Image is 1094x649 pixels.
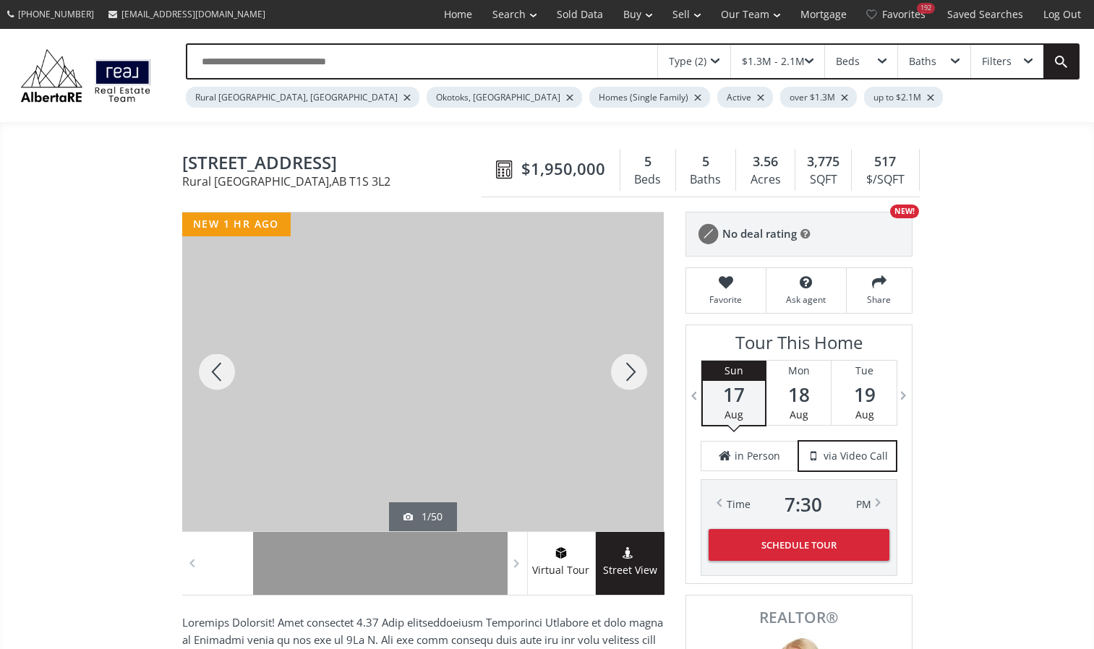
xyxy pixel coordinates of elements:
span: [EMAIL_ADDRESS][DOMAIN_NAME] [121,8,265,20]
div: $/SQFT [859,169,911,191]
span: 7 : 30 [785,494,822,515]
span: 3,775 [807,152,839,171]
span: via Video Call [824,449,888,463]
a: [EMAIL_ADDRESS][DOMAIN_NAME] [101,1,273,27]
span: in Person [735,449,780,463]
span: [PHONE_NUMBER] [18,8,94,20]
div: Tue [832,361,897,381]
div: Filters [982,56,1012,66]
img: rating icon [693,220,722,249]
div: 1/50 [403,510,443,524]
button: Schedule Tour [709,529,889,561]
span: 242125 8 Street East [182,153,489,176]
span: REALTOR® [702,610,896,625]
span: Street View [596,562,664,579]
div: SQFT [803,169,844,191]
span: Rural [GEOGRAPHIC_DATA] , AB T1S 3L2 [182,176,489,187]
span: Aug [790,408,808,421]
div: Baths [909,56,936,66]
div: new 1 hr ago [182,212,291,236]
div: 5 [683,152,728,171]
div: Acres [743,169,787,191]
img: Logo [14,46,157,105]
div: Homes (Single Family) [589,87,710,108]
div: over $1.3M [780,87,857,108]
span: No deal rating [722,226,797,241]
a: virtual tour iconVirtual Tour [527,532,596,595]
div: Beds [628,169,668,191]
div: Type (2) [669,56,706,66]
div: Baths [683,169,728,191]
div: Mon [766,361,831,381]
div: Beds [836,56,860,66]
span: 18 [766,384,831,405]
div: 3.56 [743,152,787,171]
h3: Tour This Home [701,332,897,360]
span: Virtual Tour [527,562,595,579]
div: $1.3M - 2.1M [742,56,805,66]
div: NEW! [890,205,919,218]
span: 17 [703,384,765,405]
span: Aug [855,408,874,421]
span: 19 [832,384,897,405]
div: Active [717,87,773,108]
span: $1,950,000 [521,158,605,180]
div: 242125 8 Street East Rural Foothills County, AB T1S 3L2 - Photo 1 of 50 [182,212,664,531]
div: 5 [628,152,668,171]
div: Okotoks, [GEOGRAPHIC_DATA] [427,87,582,108]
div: Time PM [727,494,871,515]
div: Rural [GEOGRAPHIC_DATA], [GEOGRAPHIC_DATA] [186,87,419,108]
div: Sun [703,361,765,381]
span: Aug [725,408,743,421]
span: Favorite [693,293,758,306]
div: 192 [917,3,935,14]
div: 517 [859,152,911,171]
div: up to $2.1M [864,87,943,108]
img: virtual tour icon [554,547,568,559]
span: Share [854,293,905,306]
span: Ask agent [774,293,839,306]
